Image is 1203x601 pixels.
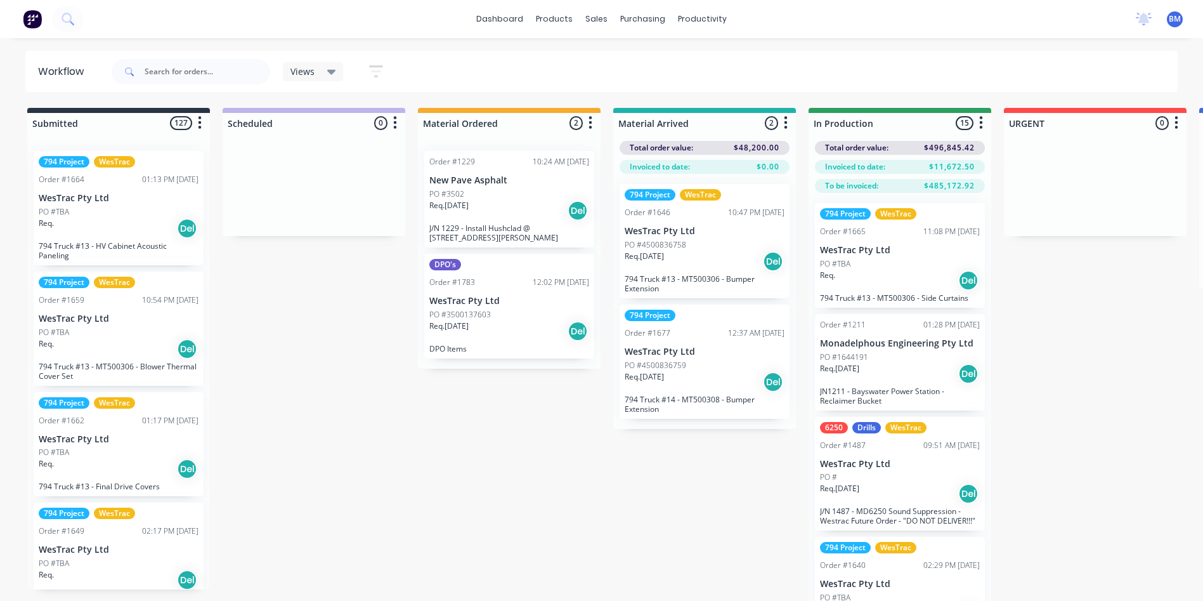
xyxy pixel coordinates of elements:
div: Order #1649 [39,525,84,537]
p: PO # [820,472,837,483]
div: WesTrac [875,542,916,553]
div: Order #1664 [39,174,84,185]
div: Del [763,372,783,392]
div: WesTrac [94,508,135,519]
div: Del [177,459,197,479]
div: 794 ProjectWesTracOrder #165910:54 PM [DATE]WesTrac Pty LtdPO #TBAReq.Del794 Truck #13 - MT500306... [34,272,204,386]
p: WesTrac Pty Ltd [820,459,980,470]
p: WesTrac Pty Ltd [820,579,980,590]
div: Workflow [38,64,90,79]
p: PO #TBA [39,206,69,218]
p: WesTrac Pty Ltd [39,314,198,324]
p: Req. [39,458,54,470]
p: JN1211 - Bayswater Power Station - Reclaimer Bucket [820,386,980,406]
div: 794 ProjectWesTracOrder #166511:08 PM [DATE]WesTrac Pty LtdPO #TBAReq.Del794 Truck #13 - MT500306... [815,203,985,308]
span: To be invoiced: [825,180,878,192]
div: WesTrac [94,277,135,288]
div: WesTrac [885,422,927,433]
p: WesTrac Pty Ltd [820,245,980,256]
div: 794 ProjectWesTracOrder #166401:13 PM [DATE]WesTrac Pty LtdPO #TBAReq.Del794 Truck #13 - HV Cabin... [34,151,204,265]
div: 09:51 AM [DATE] [923,440,980,451]
div: Del [958,270,979,291]
div: Order #1659 [39,294,84,306]
div: 794 ProjectWesTracOrder #166201:17 PM [DATE]WesTrac Pty LtdPO #TBAReq.Del794 Truck #13 - Final Dr... [34,392,204,497]
div: 02:29 PM [DATE] [923,560,980,571]
p: PO #4500836759 [625,360,686,371]
p: 794 Truck #13 - Final Drive Covers [39,482,198,491]
p: Req. [DATE] [625,251,664,262]
div: Order #1640 [820,560,866,571]
p: 794 Truck #13 - MT500306 - Blower Thermal Cover Set [39,362,198,381]
div: 794 Project [39,508,89,519]
p: PO #4500836758 [625,239,686,251]
p: Monadelphous Engineering Pty Ltd [820,338,980,349]
div: 02:17 PM [DATE] [142,525,198,537]
span: Total order value: [630,142,693,154]
p: WesTrac Pty Ltd [625,347,784,357]
p: Req. [DATE] [429,200,469,211]
div: Del [177,218,197,239]
div: 794 Project [39,277,89,288]
div: Order #1487 [820,440,866,451]
p: 794 Truck #13 - MT500306 - Bumper Extension [625,274,784,293]
div: Del [177,570,197,590]
p: Req. [39,218,54,229]
div: Order #1662 [39,415,84,426]
div: WesTrac [94,397,135,409]
div: Order #122910:24 AM [DATE]New Pave AsphaltPO #3502Req.[DATE]DelJ/N 1229 - Install Hushclad @ [STR... [424,151,594,248]
div: Order #1646 [625,207,670,218]
div: Order #1229 [429,156,475,168]
div: Order #1783 [429,277,475,288]
p: PO #3502 [429,188,464,200]
div: Order #1665 [820,226,866,237]
span: Invoiced to date: [825,161,885,173]
div: WesTrac [94,156,135,168]
div: sales [579,10,614,29]
div: 794 Project [625,310,675,321]
p: PO #TBA [820,258,850,270]
a: dashboard [470,10,530,29]
div: 01:17 PM [DATE] [142,415,198,426]
div: 6250DrillsWesTracOrder #148709:51 AM [DATE]WesTrac Pty LtdPO #Req.[DATE]DelJ/N 1487 - MD6250 Soun... [815,417,985,531]
p: PO #TBA [39,558,69,569]
span: Views [290,65,315,78]
p: Req. [DATE] [625,371,664,383]
div: 01:13 PM [DATE] [142,174,198,185]
div: Order #1677 [625,327,670,339]
p: Req. [39,338,54,350]
div: 12:02 PM [DATE] [533,277,589,288]
div: Order #121101:28 PM [DATE]Monadelphous Engineering Pty LtdPO #1644191Req.[DATE]DelJN1211 - Bayswa... [815,314,985,411]
p: PO #TBA [39,327,69,338]
span: $11,672.50 [929,161,975,173]
div: Del [763,251,783,272]
div: 01:28 PM [DATE] [923,319,980,331]
p: 794 Truck #13 - HV Cabinet Acoustic Paneling [39,241,198,260]
img: Factory [23,10,42,29]
div: 10:47 PM [DATE] [728,207,784,218]
p: Req. [39,569,54,581]
div: purchasing [614,10,672,29]
div: WesTrac [875,208,916,220]
p: Req. [DATE] [820,483,859,494]
div: 794 Project [820,542,871,553]
div: Order #1211 [820,319,866,331]
p: J/N 1487 - MD6250 Sound Suppression - Westrac Future Order - "DO NOT DELIVER!!!" [820,506,980,525]
div: WesTrac [680,189,721,201]
div: Del [958,364,979,384]
div: 794 Project [820,208,871,220]
span: $485,172.92 [924,180,975,192]
p: WesTrac Pty Ltd [39,545,198,555]
p: Req. [DATE] [429,320,469,332]
div: 794 Project [625,189,675,201]
div: 794 Project [39,156,89,168]
div: 10:24 AM [DATE] [533,156,589,168]
div: 794 ProjectOrder #167712:37 AM [DATE]WesTrac Pty LtdPO #4500836759Req.[DATE]Del794 Truck #14 - MT... [620,305,790,419]
div: Del [568,321,588,341]
span: $0.00 [757,161,779,173]
p: PO #TBA [39,447,69,458]
p: Req. [820,270,835,281]
p: PO #1644191 [820,352,868,363]
div: products [530,10,579,29]
div: Del [568,201,588,221]
p: 794 Truck #13 - MT500306 - Side Curtains [820,293,980,303]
